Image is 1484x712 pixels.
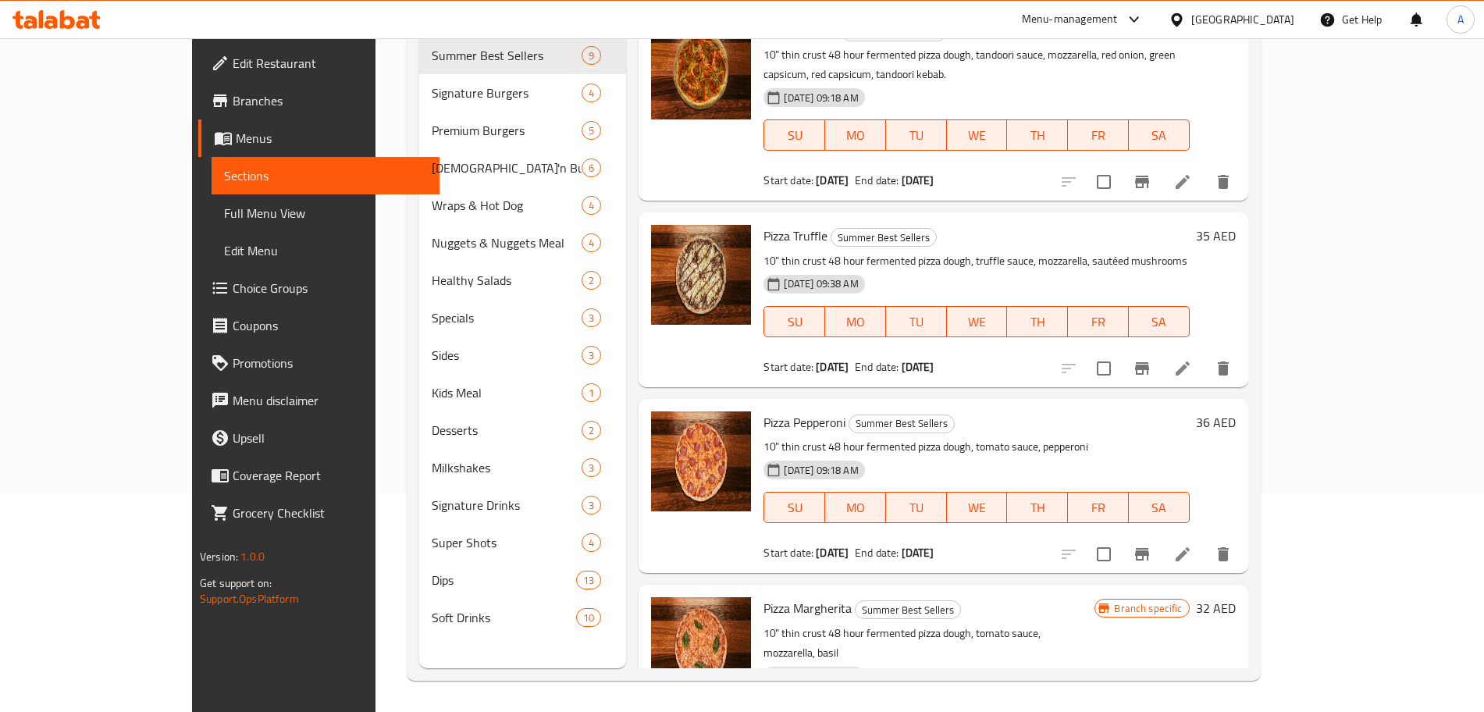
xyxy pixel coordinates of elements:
span: Super Shots [432,533,582,552]
span: SA [1135,311,1183,333]
span: Select to update [1087,538,1120,571]
button: MO [825,306,886,337]
span: Desserts [432,421,582,440]
span: 5 [582,123,600,138]
a: Edit Menu [212,232,440,269]
span: TU [892,124,941,147]
button: SU [763,492,825,523]
a: Edit menu item [1173,173,1192,191]
div: Milkshakes3 [419,449,626,486]
a: Support.OpsPlatform [200,589,299,609]
button: delete [1205,163,1242,201]
span: Premium Burgers [432,121,582,140]
a: Edit menu item [1173,545,1192,564]
span: 9 [582,48,600,63]
span: [DATE] 09:18 AM [778,91,864,105]
span: MO [831,124,880,147]
div: Signature Burgers [432,84,582,102]
b: [DATE] [902,170,934,190]
a: Choice Groups [198,269,440,307]
div: Summer Best Sellers [855,600,961,619]
a: Menus [198,119,440,157]
span: Start date: [763,543,813,563]
div: items [582,46,601,65]
span: Grocery Checklist [233,504,427,522]
a: Full Menu View [212,194,440,232]
div: Summer Best Sellers [849,415,955,433]
div: Signature Burgers4 [419,74,626,112]
div: Premium Burgers5 [419,112,626,149]
div: Super Shots4 [419,524,626,561]
b: [DATE] [816,357,849,377]
span: Milkshakes [432,458,582,477]
div: items [582,533,601,552]
span: 6 [582,161,600,176]
nav: Menu sections [419,30,626,643]
button: SA [1129,119,1190,151]
a: Menu disclaimer [198,382,440,419]
button: WE [947,306,1008,337]
a: Sections [212,157,440,194]
a: Grocery Checklist [198,494,440,532]
span: SU [770,497,819,519]
div: Chick'n Burgers [432,158,582,177]
div: Soft Drinks [432,608,576,627]
span: Kids Meal [432,383,582,402]
div: Menu-management [1022,10,1118,29]
span: 4 [582,86,600,101]
span: [DEMOGRAPHIC_DATA]'n Burgers [432,158,582,177]
span: Healthy Salads [432,271,582,290]
span: 4 [582,536,600,550]
span: 2 [582,273,600,288]
span: FR [1074,311,1123,333]
span: Pizza Truffle [763,224,827,247]
span: Sections [224,166,427,185]
b: [DATE] [816,170,849,190]
span: TH [1013,124,1062,147]
p: 10" thin crust 48 hour fermented pizza dough, tomato sauce, pepperoni [763,437,1189,457]
p: 10" thin crust 48 hour fermented pizza dough, tandoori sauce, mozzarella, red onion, green capsic... [763,45,1189,84]
div: items [582,233,601,252]
span: 13 [577,573,600,588]
span: Nuggets & Nuggets Meal [432,233,582,252]
img: Pizza Pepperoni [651,411,751,511]
button: MO [825,119,886,151]
div: Nuggets & Nuggets Meal4 [419,224,626,262]
a: Coverage Report [198,457,440,494]
div: items [582,421,601,440]
span: TH [1013,497,1062,519]
span: Version: [200,546,238,567]
div: Summer Best Sellers [831,228,937,247]
b: [DATE] [816,543,849,563]
div: Desserts2 [419,411,626,449]
button: delete [1205,536,1242,573]
span: TU [892,497,941,519]
span: MO [831,311,880,333]
button: TH [1007,119,1068,151]
button: TU [886,492,947,523]
button: FR [1068,492,1129,523]
span: Branches [233,91,427,110]
button: TH [1007,306,1068,337]
div: Dips13 [419,561,626,599]
span: Branch specific [1108,601,1188,616]
div: Healthy Salads2 [419,262,626,299]
span: WE [953,124,1002,147]
span: SU [770,124,819,147]
b: [DATE] [902,357,934,377]
div: items [582,158,601,177]
div: Specials [432,308,582,327]
img: Pizza Margherita [651,597,751,697]
button: TU [886,119,947,151]
div: Sides [432,346,582,365]
div: Summer Best Sellers9 [419,37,626,74]
button: WE [947,492,1008,523]
span: Select to update [1087,352,1120,385]
span: [DATE] 09:18 AM [778,463,864,478]
span: 3 [582,498,600,513]
span: Pizza Margherita [763,596,852,620]
span: Summer Best Sellers [432,46,582,65]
